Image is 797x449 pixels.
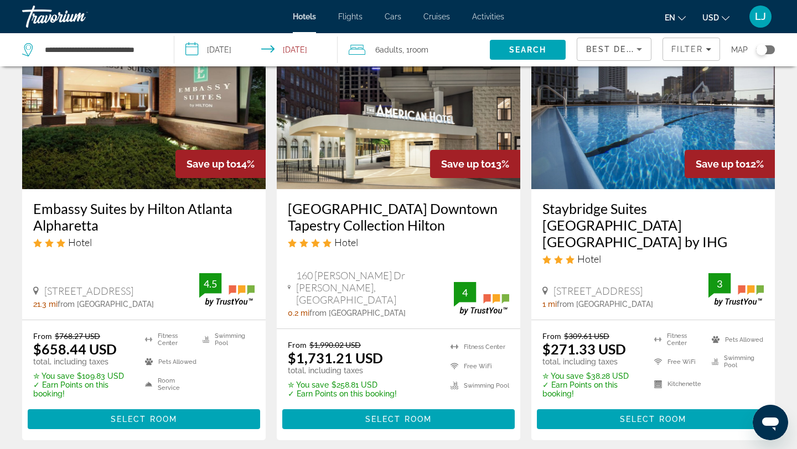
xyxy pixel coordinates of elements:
[139,331,197,348] li: Fitness Center
[277,12,520,189] img: American Hotel Atlanta Downtown Tapestry Collection Hilton
[746,5,775,28] button: User Menu
[649,376,706,393] li: Kitchenette
[338,33,490,66] button: Travelers: 6 adults, 0 children
[445,359,509,373] li: Free WiFi
[671,45,703,54] span: Filter
[33,300,58,309] span: 21.3 mi
[430,150,520,178] div: 13%
[537,409,769,429] button: Select Room
[706,331,764,348] li: Pets Allowed
[649,331,706,348] li: Fitness Center
[288,366,397,375] p: total, including taxes
[542,372,583,380] span: ✮ You save
[702,9,729,25] button: Change currency
[33,236,255,248] div: 3 star Hotel
[423,12,450,21] a: Cruises
[454,286,476,299] div: 4
[542,253,764,265] div: 3 star Hotel
[197,331,255,348] li: Swimming Pool
[542,341,626,357] ins: $271.33 USD
[187,158,236,170] span: Save up to
[445,379,509,393] li: Swimming Pool
[288,236,509,248] div: 4 star Hotel
[537,411,769,424] a: Select Room
[33,380,131,398] p: ✓ Earn Points on this booking!
[454,282,509,315] img: TrustYou guest rating badge
[338,12,363,21] span: Flights
[22,2,133,31] a: Travorium
[708,273,764,306] img: TrustYou guest rating badge
[385,12,401,21] a: Cars
[564,331,609,341] del: $309.61 USD
[365,415,432,424] span: Select Room
[755,11,766,22] span: LJ
[58,300,154,309] span: from [GEOGRAPHIC_DATA]
[542,200,764,250] a: Staybridge Suites [GEOGRAPHIC_DATA] [GEOGRAPHIC_DATA] by IHG
[490,40,566,60] button: Search
[531,12,775,189] img: Staybridge Suites Atlanta Midtown by IHG
[293,12,316,21] a: Hotels
[199,273,255,306] img: TrustYou guest rating badge
[410,45,428,54] span: Room
[111,415,177,424] span: Select Room
[557,300,653,309] span: from [GEOGRAPHIC_DATA]
[542,380,640,398] p: ✓ Earn Points on this booking!
[309,340,361,349] del: $1,990.02 USD
[28,411,260,424] a: Select Room
[375,42,402,58] span: 6
[33,200,255,233] a: Embassy Suites by Hilton Atlanta Alpharetta
[472,12,504,21] a: Activities
[33,372,74,380] span: ✮ You save
[28,409,260,429] button: Select Room
[334,236,358,248] span: Hotel
[706,353,764,370] li: Swimming Pool
[288,380,397,389] p: $258.81 USD
[753,405,788,440] iframe: Button to launch messaging window
[175,150,266,178] div: 14%
[509,45,547,54] span: Search
[139,376,197,393] li: Room Service
[288,389,397,398] p: ✓ Earn Points on this booking!
[649,353,706,370] li: Free WiFi
[68,236,92,248] span: Hotel
[553,285,643,297] span: [STREET_ADDRESS]
[44,285,133,297] span: [STREET_ADDRESS]
[33,331,52,341] span: From
[577,253,601,265] span: Hotel
[22,12,266,189] img: Embassy Suites by Hilton Atlanta Alpharetta
[445,340,509,354] li: Fitness Center
[139,353,197,370] li: Pets Allowed
[288,349,383,366] ins: $1,731.21 USD
[174,33,338,66] button: Select check in and out date
[665,13,675,22] span: en
[33,341,117,357] ins: $658.44 USD
[542,331,561,341] span: From
[748,45,775,55] button: Toggle map
[663,38,720,61] button: Filters
[586,45,644,54] span: Best Deals
[296,269,454,306] span: 160 [PERSON_NAME] Dr [PERSON_NAME], [GEOGRAPHIC_DATA]
[288,340,307,349] span: From
[696,158,746,170] span: Save up to
[33,372,131,380] p: $109.83 USD
[708,277,731,290] div: 3
[288,309,309,317] span: 0.2 mi
[33,357,131,366] p: total, including taxes
[665,9,686,25] button: Change language
[44,41,157,58] input: Search hotel destination
[441,158,491,170] span: Save up to
[402,42,428,58] span: , 1
[282,409,515,429] button: Select Room
[620,415,686,424] span: Select Room
[288,200,509,233] a: [GEOGRAPHIC_DATA] Downtown Tapestry Collection Hilton
[702,13,719,22] span: USD
[731,42,748,58] span: Map
[542,300,557,309] span: 1 mi
[542,372,640,380] p: $38.28 USD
